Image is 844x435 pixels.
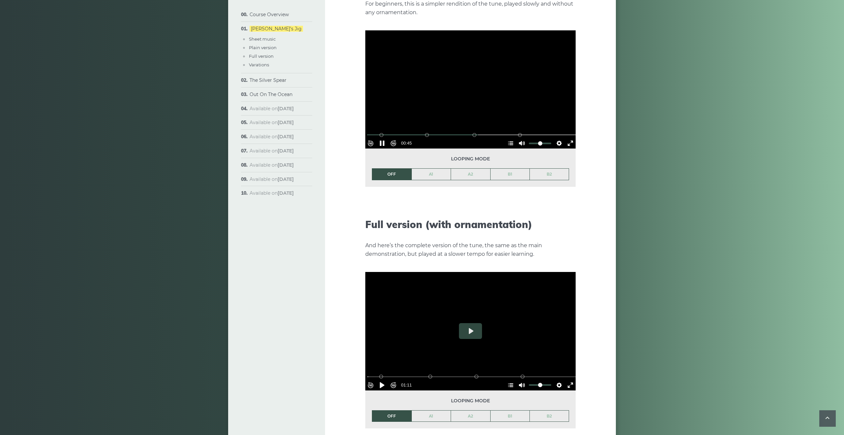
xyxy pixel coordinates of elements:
strong: [DATE] [278,106,294,112]
span: Available on [250,119,294,125]
a: Course Overview [250,12,289,17]
a: A1 [412,169,451,180]
span: Looping mode [372,397,569,405]
span: Looping mode [372,155,569,163]
a: Full version [249,53,274,59]
a: A2 [451,411,490,422]
a: Varations [249,62,269,67]
span: Available on [250,190,294,196]
a: Plain version [249,45,277,50]
p: And here’s the complete version of the tune, the same as the main demonstration, but played at a ... [365,241,576,258]
span: Available on [250,162,294,168]
h2: Full version (with ornamentation) [365,218,576,230]
strong: [DATE] [278,162,294,168]
a: Out On The Ocean [250,91,292,97]
span: Available on [250,106,294,112]
a: Sheet music [249,36,276,42]
a: B1 [491,169,530,180]
strong: [DATE] [278,119,294,125]
a: The Silver Spear [250,77,286,83]
a: A2 [451,169,490,180]
a: B2 [530,169,569,180]
span: Available on [250,134,294,140]
span: Available on [250,176,294,182]
strong: [DATE] [278,148,294,154]
a: B1 [491,411,530,422]
a: [PERSON_NAME]’s Jig [250,26,303,32]
span: Available on [250,148,294,154]
a: A1 [412,411,451,422]
strong: [DATE] [278,176,294,182]
a: B2 [530,411,569,422]
strong: [DATE] [278,134,294,140]
strong: [DATE] [278,190,294,196]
